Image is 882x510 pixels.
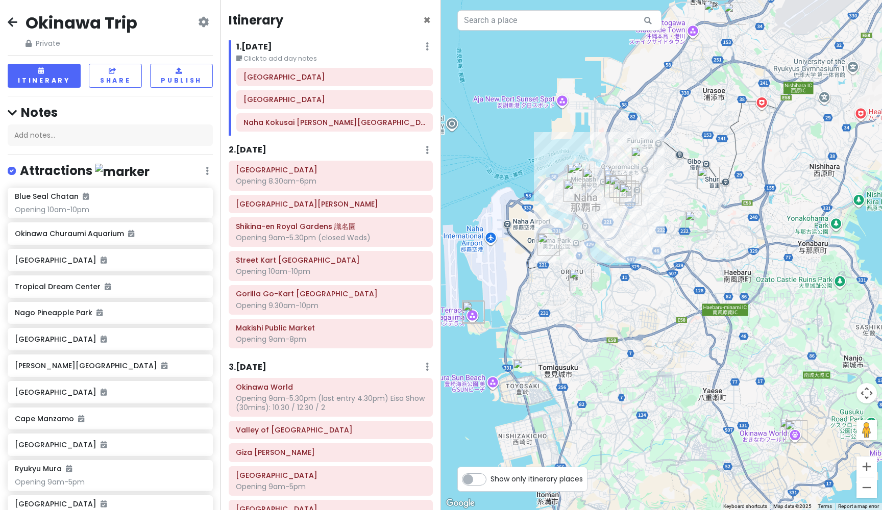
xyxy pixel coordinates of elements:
[15,192,89,201] h6: Blue Seal Chatan
[15,464,72,473] h6: Ryukyu Mura
[444,497,477,510] img: Google
[444,497,477,510] a: Open this area in Google Maps (opens a new window)
[101,500,107,507] i: Added to itinerary
[573,162,595,184] div: Matsuyama Park
[15,229,205,238] h6: Okinawa Churaumi Aquarium
[15,205,205,214] div: Opening 10am-10pm
[785,420,807,443] div: Okinawa World
[229,12,283,28] h4: Itinerary
[15,361,205,370] h6: [PERSON_NAME][GEOGRAPHIC_DATA]
[856,420,877,440] button: Drag Pegman onto the map to open Street View
[15,414,205,423] h6: Cape Manzamo
[856,456,877,477] button: Zoom in
[66,465,72,472] i: Added to itinerary
[236,289,426,298] h6: Gorilla Go-Kart Okinawa
[20,163,150,180] h4: Attractions
[15,388,205,397] h6: [GEOGRAPHIC_DATA]
[236,425,426,435] h6: Valley of Gangala
[236,54,433,64] small: Click to add day notes
[236,176,426,186] div: Opening 8.30am-6pm
[105,283,111,290] i: Added to itinerary
[8,105,213,120] h4: Notes
[229,145,266,156] h6: 2 . [DATE]
[243,95,426,104] h6: Matsuyama Park
[604,170,626,192] div: Naha Kokusai Dori Shopping Street
[236,222,426,231] h6: Shikina-en Royal Gardens 識名園
[236,42,272,53] h6: 1 . [DATE]
[780,418,802,440] div: Valley of Gangala
[236,233,426,242] div: Opening 9am-5.30pm (closed Weds)
[619,183,642,206] div: Tsuboya Pottery Street
[236,165,426,174] h6: Shuri Castle
[161,362,167,369] i: Added to itinerary
[95,164,150,180] img: marker
[243,118,426,127] h6: Naha Kokusai Dori Shopping Street
[101,257,107,264] i: Added to itinerary
[83,193,89,200] i: Added to itinerary
[838,503,879,509] a: Report a map error
[15,282,205,291] h6: Tropical Dream Center
[8,124,213,146] div: Add notes...
[457,10,661,31] input: Search a place
[818,503,832,509] a: Terms
[128,230,134,237] i: Added to itinerary
[724,3,746,25] div: A&W Makiminato
[101,389,107,396] i: Added to itinerary
[229,362,266,373] h6: 3 . [DATE]
[567,164,590,186] div: Fukushūen Garden
[603,166,625,188] div: JR Kyushu Hotel Blossom Naha
[236,382,426,392] h6: Okinawa World
[604,175,627,197] div: Makishi Public Market
[236,394,426,412] div: Opening 9am-5.30pm (last entry 4.30pm) Eisa Show (30mins): 10.30 / 12.30 / 2
[617,181,639,203] div: UCHINA CAFÉ BUKU-BUKU
[243,72,426,82] h6: Fukushūen Garden
[773,503,812,509] span: Map data ©2025
[236,256,426,265] h6: Street Kart Okinawa
[631,147,653,169] div: DFS 沖縄 那覇店
[609,175,632,198] div: Hyatt Regency Naha, Okinawa
[96,309,103,316] i: Added to itinerary
[101,336,107,343] i: Added to itinerary
[423,12,431,29] span: Close itinerary
[15,477,205,487] div: Opening 9am-5pm
[15,499,107,508] h6: [GEOGRAPHIC_DATA]
[101,441,107,448] i: Added to itinerary
[704,1,726,23] div: 5-chōme-5-6 Makiminato
[15,335,205,344] h6: [GEOGRAPHIC_DATA]
[685,211,707,233] div: Shikina-en Royal Gardens 識名園
[236,335,426,344] div: Opening 9am-8pm
[8,64,81,88] button: Itinerary
[582,168,605,190] div: Gorilla Go-Kart Okinawa
[89,64,142,88] button: Share
[236,301,426,310] div: Opening 9.30am-10pm
[856,383,877,403] button: Map camera controls
[856,477,877,498] button: Zoom out
[537,233,560,256] div: AEON Naha
[236,482,426,491] div: Opening 9am-5pm
[563,180,586,202] div: Street Kart Okinawa
[26,12,137,34] h2: Okinawa Trip
[15,440,205,449] h6: [GEOGRAPHIC_DATA]
[78,415,84,422] i: Added to itinerary
[614,180,636,202] div: Tsuboya Yachimun Street
[513,359,535,381] div: Okinawa Outlet Mall Ashibinaa
[236,323,426,333] h6: Makishi Public Market
[150,64,213,88] button: Publish
[236,267,426,276] div: Opening 10am-10pm
[569,269,592,291] div: Former Japanese Navy Underground Headquarters
[15,308,205,317] h6: Nago Pineapple Park
[423,14,431,27] button: Close
[462,300,484,323] div: Umikaji Terrace Senagajima
[723,503,767,510] button: Keyboard shortcuts
[26,38,137,49] span: Private
[462,301,485,324] div: Hammock Cafe la Isla
[491,473,583,484] span: Show only itinerary places
[236,471,426,480] h6: Okinawa Prefectural Peace Memorial Museum
[697,167,720,189] div: Shuri Castle
[236,199,426,209] h6: Cape Chinen Park
[236,448,426,457] h6: Giza Banta Cliff
[15,256,205,265] h6: [GEOGRAPHIC_DATA]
